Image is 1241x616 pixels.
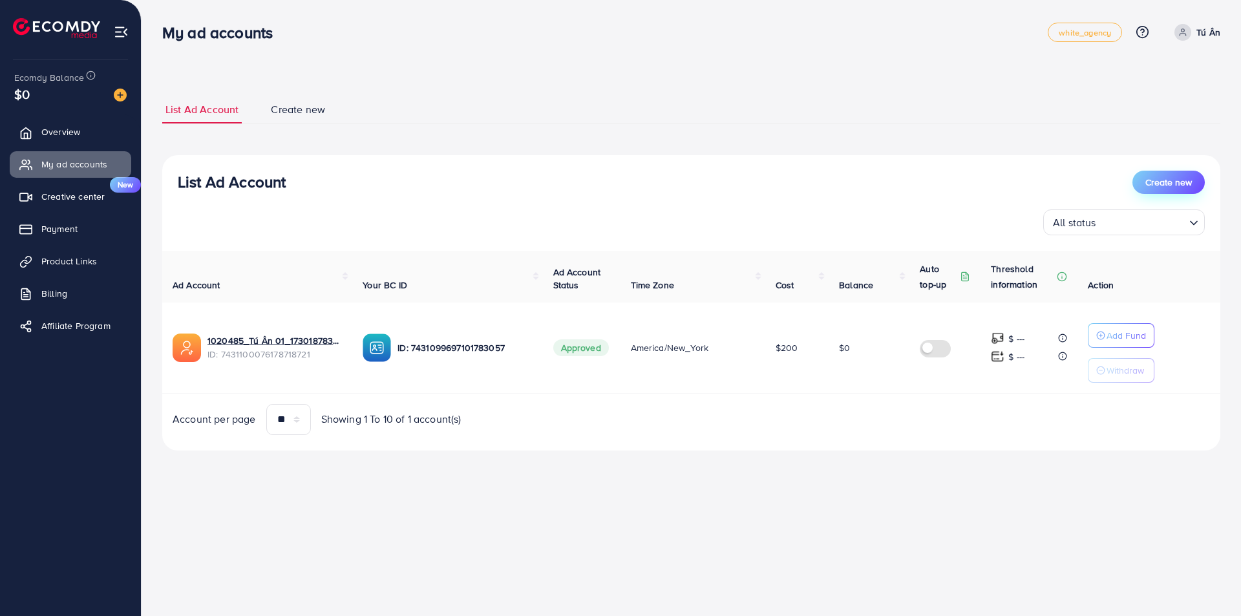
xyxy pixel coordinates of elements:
[321,412,461,427] span: Showing 1 To 10 of 1 account(s)
[839,341,850,354] span: $0
[1008,349,1024,365] p: $ ---
[1186,558,1231,606] iframe: Chat
[10,313,131,339] a: Affiliate Program
[631,341,709,354] span: America/New_York
[553,266,601,292] span: Ad Account Status
[398,340,532,356] p: ID: 7431099697101783057
[1008,331,1024,346] p: $ ---
[1050,213,1099,232] span: All status
[776,341,798,354] span: $200
[1088,279,1114,292] span: Action
[173,279,220,292] span: Ad Account
[553,339,609,356] span: Approved
[1107,328,1146,343] p: Add Fund
[10,248,131,274] a: Product Links
[1132,171,1205,194] button: Create new
[1145,176,1192,189] span: Create new
[162,23,283,42] h3: My ad accounts
[271,102,325,117] span: Create new
[41,319,111,332] span: Affiliate Program
[10,216,131,242] a: Payment
[631,279,674,292] span: Time Zone
[1196,25,1220,40] p: Tú Ân
[41,190,105,203] span: Creative center
[1088,358,1154,383] button: Withdraw
[991,332,1004,345] img: top-up amount
[165,102,239,117] span: List Ad Account
[363,334,391,362] img: ic-ba-acc.ded83a64.svg
[839,279,873,292] span: Balance
[173,412,256,427] span: Account per page
[41,158,107,171] span: My ad accounts
[41,255,97,268] span: Product Links
[41,222,78,235] span: Payment
[1169,24,1220,41] a: Tú Ân
[110,177,141,193] span: New
[207,334,342,347] a: 1020485_Tú Ân 01_1730187831522
[41,125,80,138] span: Overview
[1043,209,1205,235] div: Search for option
[1088,323,1154,348] button: Add Fund
[207,334,342,361] div: <span class='underline'>1020485_Tú Ân 01_1730187831522</span></br>7431100076178718721
[10,184,131,209] a: Creative centerNew
[14,71,84,84] span: Ecomdy Balance
[173,334,201,362] img: ic-ads-acc.e4c84228.svg
[10,281,131,306] a: Billing
[13,18,100,38] img: logo
[1100,211,1184,232] input: Search for option
[920,261,957,292] p: Auto top-up
[776,279,794,292] span: Cost
[1059,28,1111,37] span: white_agency
[114,25,129,39] img: menu
[1048,23,1122,42] a: white_agency
[991,350,1004,363] img: top-up amount
[14,85,30,103] span: $0
[363,279,407,292] span: Your BC ID
[1107,363,1144,378] p: Withdraw
[10,119,131,145] a: Overview
[41,287,67,300] span: Billing
[10,151,131,177] a: My ad accounts
[207,348,342,361] span: ID: 7431100076178718721
[114,89,127,101] img: image
[178,173,286,191] h3: List Ad Account
[991,261,1054,292] p: Threshold information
